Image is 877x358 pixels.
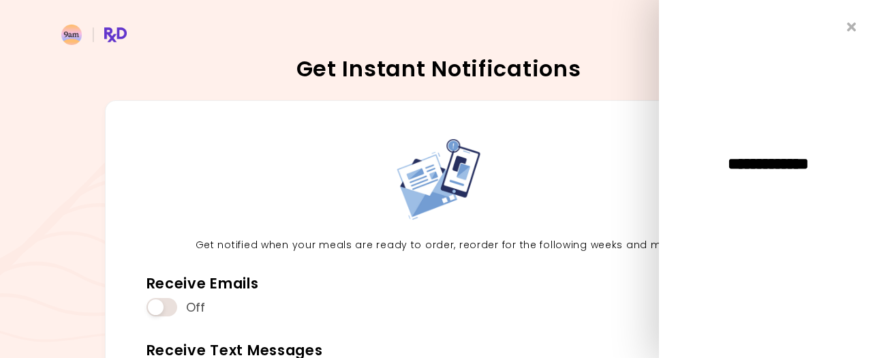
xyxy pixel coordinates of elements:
[147,274,259,293] div: Receive Emails
[136,237,741,254] p: Get notified when your meals are ready to order, reorder for the following weeks and more.
[186,300,206,316] span: Off
[61,25,127,45] img: RxDiet
[61,58,816,80] h2: Get Instant Notifications
[847,20,857,33] i: Close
